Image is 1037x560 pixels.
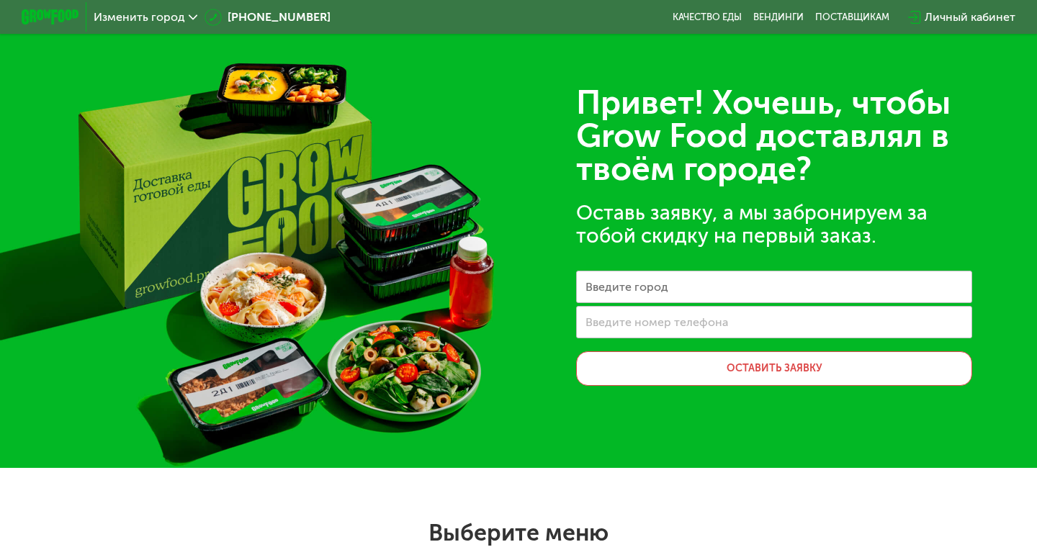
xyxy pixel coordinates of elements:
[753,12,804,23] a: Вендинги
[46,518,991,547] h2: Выберите меню
[925,9,1015,26] div: Личный кабинет
[815,12,889,23] div: поставщикам
[205,9,331,26] a: [PHONE_NUMBER]
[673,12,742,23] a: Качество еды
[585,318,728,326] label: Введите номер телефона
[576,202,972,248] div: Оставь заявку, а мы забронируем за тобой скидку на первый заказ.
[576,351,972,386] button: Оставить заявку
[585,283,668,291] label: Введите город
[576,86,972,186] div: Привет! Хочешь, чтобы Grow Food доставлял в твоём городе?
[94,12,185,23] span: Изменить город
